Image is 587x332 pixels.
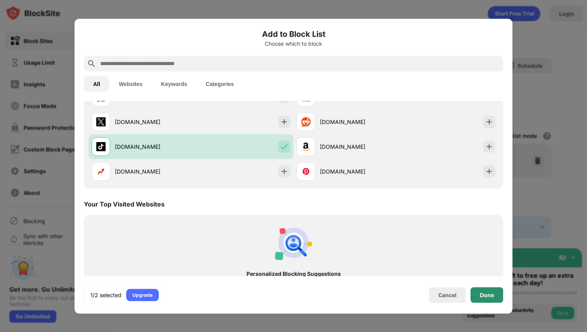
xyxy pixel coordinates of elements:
[84,40,503,46] div: Choose which to block
[115,167,191,175] div: [DOMAIN_NAME]
[96,167,106,176] img: favicons
[320,143,396,151] div: [DOMAIN_NAME]
[84,28,503,40] h6: Add to Block List
[115,143,191,151] div: [DOMAIN_NAME]
[109,76,152,91] button: Websites
[320,118,396,126] div: [DOMAIN_NAME]
[96,117,106,126] img: favicons
[438,292,457,298] div: Cancel
[90,291,122,299] div: 1/2 selected
[84,200,165,208] div: Your Top Visited Websites
[115,118,191,126] div: [DOMAIN_NAME]
[84,76,109,91] button: All
[87,59,96,68] img: search.svg
[96,142,106,151] img: favicons
[480,292,494,298] div: Done
[98,270,489,277] div: Personalized Blocking Suggestions
[301,142,311,151] img: favicons
[152,76,196,91] button: Keywords
[132,291,153,299] div: Upgrade
[301,167,311,176] img: favicons
[196,76,243,91] button: Categories
[301,117,311,126] img: favicons
[320,167,396,175] div: [DOMAIN_NAME]
[275,224,312,261] img: personal-suggestions.svg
